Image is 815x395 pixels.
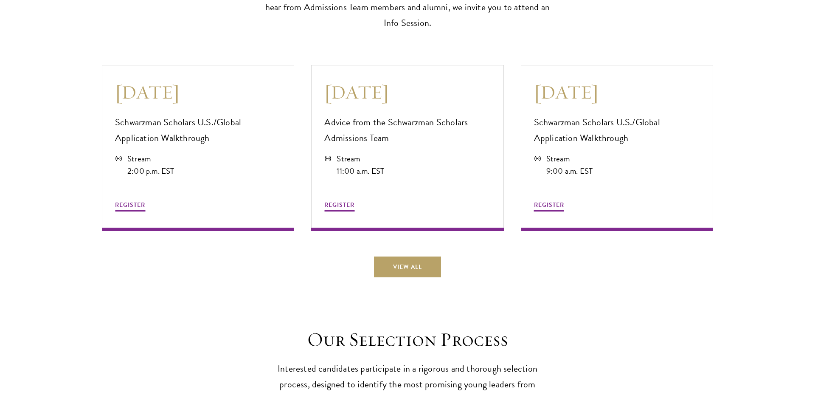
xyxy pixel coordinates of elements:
[546,165,593,177] div: 9:00 a.m. EST
[276,328,539,352] h2: Our Selection Process
[127,165,174,177] div: 2:00 p.m. EST
[324,115,490,146] p: Advice from the Schwarzman Scholars Admissions Team
[324,200,354,213] button: REGISTER
[324,200,354,209] span: REGISTER
[127,152,174,165] div: Stream
[102,65,294,231] a: [DATE] Schwarzman Scholars U.S./Global Application Walkthrough Stream 2:00 p.m. EST REGISTER
[115,80,281,104] h3: [DATE]
[546,152,593,165] div: Stream
[534,200,564,209] span: REGISTER
[534,200,564,213] button: REGISTER
[311,65,503,231] a: [DATE] Advice from the Schwarzman Scholars Admissions Team Stream 11:00 a.m. EST REGISTER
[115,200,145,209] span: REGISTER
[534,115,700,146] p: Schwarzman Scholars U.S./Global Application Walkthrough
[534,80,700,104] h3: [DATE]
[324,80,490,104] h3: [DATE]
[115,200,145,213] button: REGISTER
[115,115,281,146] p: Schwarzman Scholars U.S./Global Application Walkthrough
[521,65,713,231] a: [DATE] Schwarzman Scholars U.S./Global Application Walkthrough Stream 9:00 a.m. EST REGISTER
[337,152,384,165] div: Stream
[337,165,384,177] div: 11:00 a.m. EST
[374,257,441,277] a: View All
